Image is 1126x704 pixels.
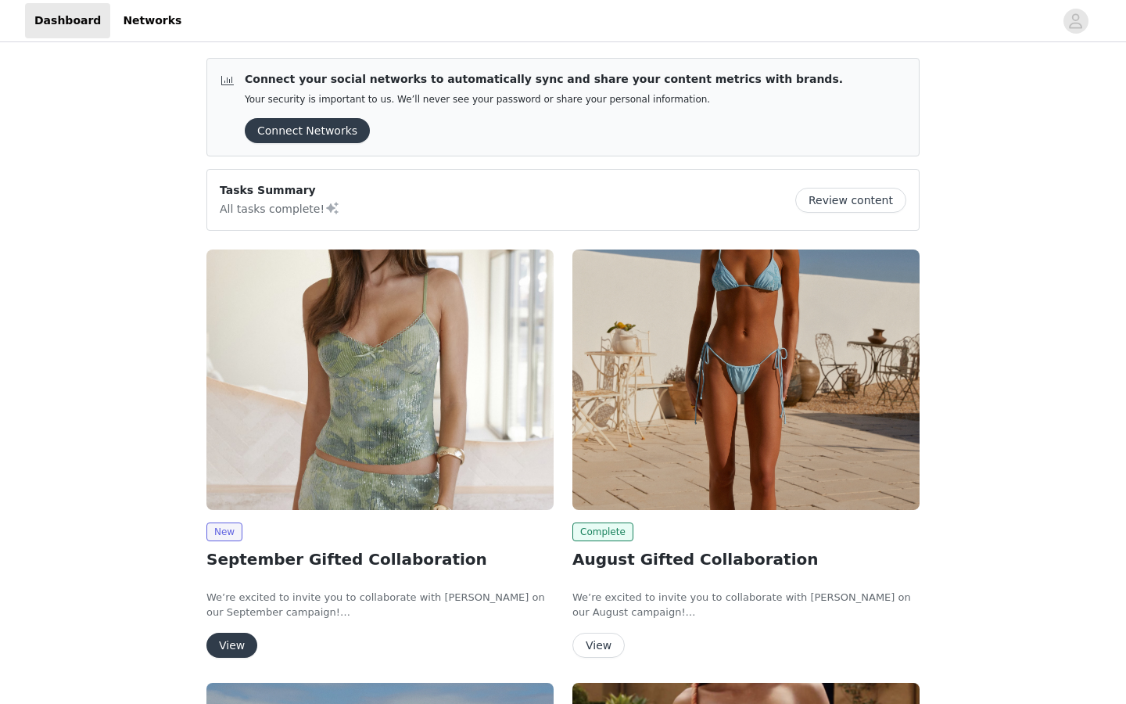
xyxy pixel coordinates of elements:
[572,640,625,652] a: View
[206,548,554,571] h2: September Gifted Collaboration
[25,3,110,38] a: Dashboard
[245,71,843,88] p: Connect your social networks to automatically sync and share your content metrics with brands.
[795,188,906,213] button: Review content
[572,523,633,541] span: Complete
[572,548,920,571] h2: August Gifted Collaboration
[245,94,843,106] p: Your security is important to us. We’ll never see your password or share your personal information.
[206,250,554,510] img: Peppermayo USA
[572,590,920,620] p: We’re excited to invite you to collaborate with [PERSON_NAME] on our August campaign!
[206,633,257,658] button: View
[220,182,340,199] p: Tasks Summary
[572,250,920,510] img: Peppermayo USA
[113,3,191,38] a: Networks
[206,590,554,620] p: We’re excited to invite you to collaborate with [PERSON_NAME] on our September campaign!
[245,118,370,143] button: Connect Networks
[220,199,340,217] p: All tasks complete!
[206,640,257,652] a: View
[572,633,625,658] button: View
[206,523,242,541] span: New
[1068,9,1083,34] div: avatar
